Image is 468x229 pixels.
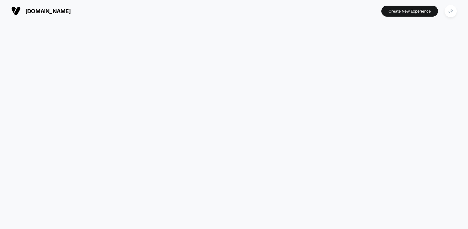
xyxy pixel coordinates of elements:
[443,5,459,18] button: JP
[11,6,21,16] img: Visually logo
[381,6,438,17] button: Create New Experience
[9,6,73,16] button: [DOMAIN_NAME]
[445,5,457,17] div: JP
[25,8,71,14] span: [DOMAIN_NAME]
